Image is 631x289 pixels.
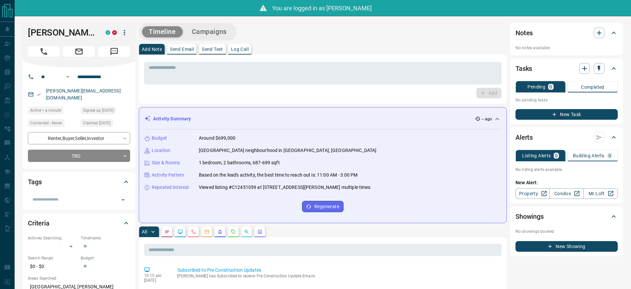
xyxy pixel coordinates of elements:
[106,30,110,35] div: condos.ca
[30,107,61,114] span: Active < a minute
[28,132,130,144] div: Renter , Buyer , Seller , Investor
[549,84,552,89] p: 0
[142,26,183,37] button: Timeline
[177,274,499,278] p: [PERSON_NAME] has Subscribed to receive Pre Construction Update Emails
[28,150,130,162] div: TBD
[515,63,532,74] h2: Tasks
[81,107,130,116] div: Mon Oct 06 2025
[522,153,551,158] p: Listing Alerts
[515,179,618,186] p: New Alert:
[112,30,117,35] div: property.ca
[142,47,162,52] p: Add Note
[217,229,223,234] svg: Listing Alerts
[81,255,130,261] p: Budget:
[28,107,77,116] div: Wed Oct 15 2025
[170,47,194,52] p: Send Email
[515,95,618,105] p: No pending tasks
[185,26,233,37] button: Campaigns
[515,109,618,120] button: New Task
[28,174,130,190] div: Tags
[257,229,263,234] svg: Agent Actions
[28,27,96,38] h1: [PERSON_NAME]
[515,45,618,51] p: No notes available
[482,116,492,122] p: -- ago
[515,28,533,38] h2: Notes
[199,184,371,191] p: Viewed listing #C12451059 at [STREET_ADDRESS][PERSON_NAME] multiple times
[142,229,147,234] p: All
[144,278,167,283] p: [DATE]
[555,153,558,158] p: 0
[515,241,618,252] button: New Showing
[152,172,184,179] p: Activity Pattern
[573,153,604,158] p: Building Alerts
[81,235,130,241] p: Timeframe:
[81,119,130,129] div: Mon Oct 06 2025
[204,229,209,234] svg: Emails
[177,267,499,274] p: Subscribed to Pre Construction Updates
[28,215,130,231] div: Criteria
[199,159,280,166] p: 1 bedroom, 2 bathrooms, 687-699 sqft
[30,120,62,126] span: Contacted - Never
[152,147,170,154] p: Location
[28,255,77,261] p: Search Range:
[231,229,236,234] svg: Requests
[63,46,95,57] span: Email
[515,25,618,41] div: Notes
[515,228,618,234] p: No showings booked
[153,115,191,122] p: Activity Summary
[46,88,121,100] a: [PERSON_NAME][EMAIL_ADDRESS][DOMAIN_NAME]
[244,229,249,234] svg: Opportunities
[37,92,41,97] svg: Email Verified
[199,147,376,154] p: [GEOGRAPHIC_DATA] neighbourhood in [GEOGRAPHIC_DATA], [GEOGRAPHIC_DATA]
[302,201,344,212] button: Regenerate
[584,188,618,199] a: Mr.Loft
[28,177,41,187] h2: Tags
[527,84,545,89] p: Pending
[28,218,49,228] h2: Criteria
[28,235,77,241] p: Actively Searching:
[515,211,544,222] h2: Showings
[581,85,604,89] p: Completed
[144,273,167,278] p: 10:15 am
[28,275,130,281] p: Areas Searched:
[515,209,618,224] div: Showings
[515,188,550,199] a: Property
[98,46,130,57] span: Message
[144,113,501,125] div: Activity Summary-- ago
[164,229,170,234] svg: Notes
[515,129,618,145] div: Alerts
[549,188,584,199] a: Condos
[83,107,114,114] span: Signed up [DATE]
[202,47,223,52] p: Send Text
[515,167,618,173] p: No listing alerts available
[231,47,249,52] p: Log Call
[152,159,180,166] p: Size & Rooms
[28,46,60,57] span: Call
[118,195,128,205] button: Open
[178,229,183,234] svg: Lead Browsing Activity
[28,261,77,272] p: $0 - $0
[64,73,72,81] button: Open
[191,229,196,234] svg: Calls
[608,153,611,158] p: 0
[515,61,618,76] div: Tasks
[83,120,111,126] span: Claimed [DATE]
[272,5,372,12] span: You are logged in as [PERSON_NAME]
[199,135,235,142] p: Around $699,000
[515,132,533,143] h2: Alerts
[152,135,167,142] p: Budget
[199,172,357,179] p: Based on the lead's activity, the best time to reach out is: 11:00 AM - 3:00 PM
[152,184,189,191] p: Repeated Interest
